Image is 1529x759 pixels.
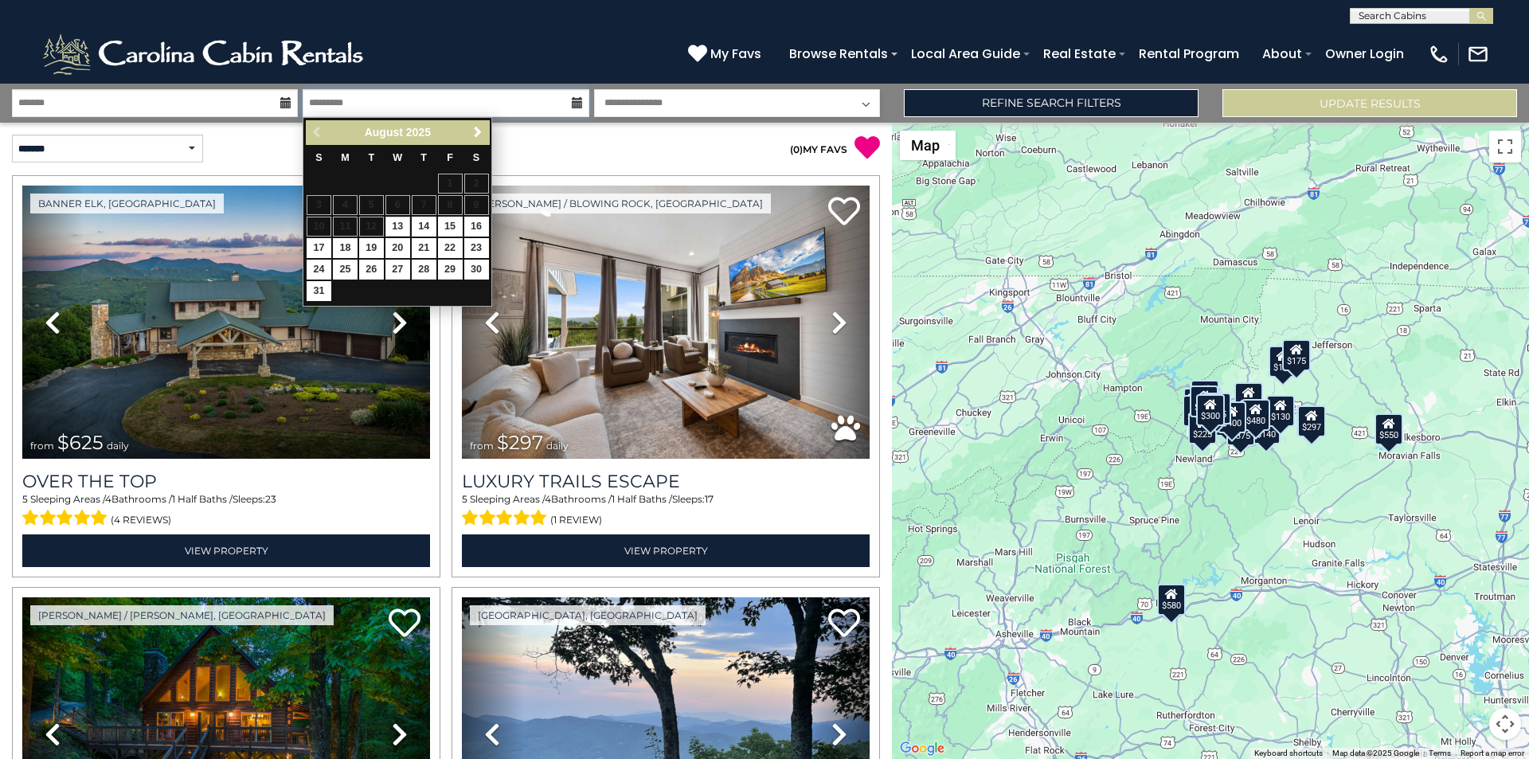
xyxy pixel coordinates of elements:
[22,493,28,505] span: 5
[1188,413,1217,444] div: $225
[462,471,870,492] a: Luxury Trails Escape
[438,217,463,237] a: 15
[497,431,543,454] span: $297
[896,738,948,759] a: Open this area in Google Maps (opens a new window)
[900,131,956,160] button: Change map style
[385,260,410,280] a: 27
[470,194,771,213] a: [PERSON_NAME] / Blowing Rock, [GEOGRAPHIC_DATA]
[1489,131,1521,162] button: Toggle fullscreen view
[393,152,402,163] span: Wednesday
[1196,394,1225,426] div: $300
[1035,40,1124,68] a: Real Estate
[470,605,706,625] a: [GEOGRAPHIC_DATA], [GEOGRAPHIC_DATA]
[22,492,430,530] div: Sleeping Areas / Bathrooms / Sleeps:
[1234,382,1263,414] div: $349
[1157,583,1186,615] div: $580
[688,44,765,65] a: My Favs
[385,217,410,237] a: 13
[385,238,410,258] a: 20
[30,605,334,625] a: [PERSON_NAME] / [PERSON_NAME], [GEOGRAPHIC_DATA]
[1222,89,1517,117] button: Update Results
[903,40,1028,68] a: Local Area Guide
[462,492,870,530] div: Sleeping Areas / Bathrooms / Sleeps:
[911,137,940,154] span: Map
[265,493,276,505] span: 23
[30,440,54,452] span: from
[545,493,551,505] span: 4
[473,152,479,163] span: Saturday
[462,493,467,505] span: 5
[359,260,384,280] a: 26
[307,238,331,258] a: 17
[22,186,430,459] img: thumbnail_167153549.jpeg
[1467,43,1489,65] img: mail-regular-white.png
[710,44,761,64] span: My Favs
[107,440,129,452] span: daily
[57,431,104,454] span: $625
[1191,379,1219,411] div: $125
[1183,394,1211,426] div: $230
[790,143,847,155] a: (0)MY FAVS
[412,260,436,280] a: 28
[172,493,233,505] span: 1 Half Baths /
[105,493,111,505] span: 4
[307,260,331,280] a: 24
[1202,393,1231,424] div: $625
[1254,748,1323,759] button: Keyboard shortcuts
[1218,401,1246,432] div: $400
[1375,413,1403,444] div: $550
[464,238,489,258] a: 23
[1252,412,1281,444] div: $140
[1489,708,1521,740] button: Map camera controls
[462,534,870,567] a: View Property
[420,152,427,163] span: Thursday
[462,186,870,459] img: thumbnail_168695581.jpeg
[1332,749,1419,757] span: Map data ©2025 Google
[1266,395,1295,427] div: $130
[1242,398,1270,430] div: $480
[1428,43,1450,65] img: phone-regular-white.png
[333,238,358,258] a: 18
[369,152,375,163] span: Tuesday
[307,281,331,301] a: 31
[1131,40,1247,68] a: Rental Program
[30,194,224,213] a: Banner Elk, [GEOGRAPHIC_DATA]
[22,534,430,567] a: View Property
[1254,40,1310,68] a: About
[389,607,420,641] a: Add to favorites
[470,440,494,452] span: from
[546,440,569,452] span: daily
[341,152,350,163] span: Monday
[438,238,463,258] a: 22
[612,493,672,505] span: 1 Half Baths /
[412,238,436,258] a: 21
[359,238,384,258] a: 19
[904,89,1199,117] a: Refine Search Filters
[705,493,714,505] span: 17
[1226,413,1255,445] div: $375
[1429,749,1451,757] a: Terms
[22,471,430,492] a: Over The Top
[1269,346,1297,378] div: $175
[1282,338,1311,370] div: $175
[896,738,948,759] img: Google
[550,510,602,530] span: (1 review)
[1317,40,1412,68] a: Owner Login
[828,607,860,641] a: Add to favorites
[464,260,489,280] a: 30
[333,260,358,280] a: 25
[467,123,487,143] a: Next
[315,152,322,163] span: Sunday
[111,510,171,530] span: (4 reviews)
[412,217,436,237] a: 14
[406,126,431,139] span: 2025
[471,126,484,139] span: Next
[1461,749,1524,757] a: Report a map error
[790,143,803,155] span: ( )
[438,260,463,280] a: 29
[40,30,370,78] img: White-1-2.png
[828,195,860,229] a: Add to favorites
[447,152,453,163] span: Friday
